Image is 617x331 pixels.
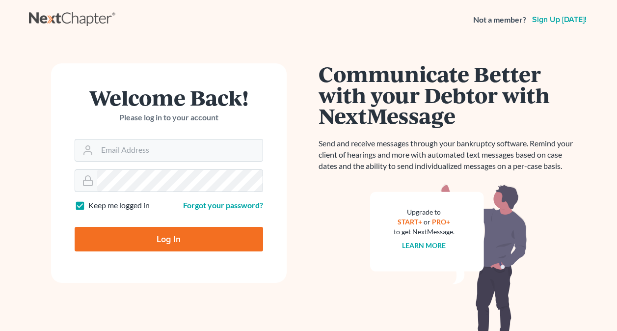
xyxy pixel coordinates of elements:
[432,218,450,226] a: PRO+
[75,87,263,108] h1: Welcome Back!
[473,14,526,26] strong: Not a member?
[75,112,263,123] p: Please log in to your account
[530,16,589,24] a: Sign up [DATE]!
[88,200,150,211] label: Keep me logged in
[97,139,263,161] input: Email Address
[319,63,579,126] h1: Communicate Better with your Debtor with NextMessage
[394,207,455,217] div: Upgrade to
[75,227,263,251] input: Log In
[398,218,422,226] a: START+
[394,227,455,237] div: to get NextMessage.
[183,200,263,210] a: Forgot your password?
[402,241,446,249] a: Learn more
[424,218,430,226] span: or
[319,138,579,172] p: Send and receive messages through your bankruptcy software. Remind your client of hearings and mo...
